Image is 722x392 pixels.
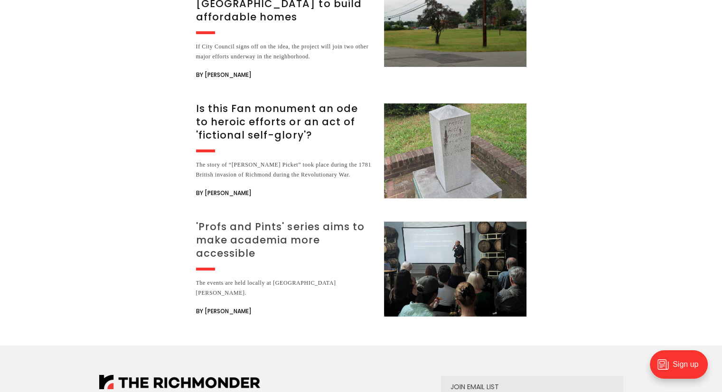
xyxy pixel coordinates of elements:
[196,187,252,199] span: By [PERSON_NAME]
[450,383,614,390] div: Join email list
[196,160,373,180] div: The story of “[PERSON_NAME] Picket” took place during the 1781 British invasion of Richmond durin...
[196,278,373,298] div: The events are held locally at [GEOGRAPHIC_DATA][PERSON_NAME].
[196,220,373,260] h3: 'Profs and Pints' series aims to make academia more accessible
[384,222,526,317] img: 'Profs and Pints' series aims to make academia more accessible
[196,103,526,199] a: Is this Fan monument an ode to heroic efforts or an act of 'fictional self-glory'? The story of “...
[196,42,373,62] div: If City Council signs off on the idea, the project will join two other major efforts underway in ...
[99,375,260,389] img: The Richmonder Logo
[384,103,526,198] img: Is this Fan monument an ode to heroic efforts or an act of 'fictional self-glory'?
[642,345,722,392] iframe: portal-trigger
[196,306,252,317] span: By [PERSON_NAME]
[196,69,252,81] span: By [PERSON_NAME]
[196,102,373,142] h3: Is this Fan monument an ode to heroic efforts or an act of 'fictional self-glory'?
[196,222,526,317] a: 'Profs and Pints' series aims to make academia more accessible The events are held locally at [GE...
